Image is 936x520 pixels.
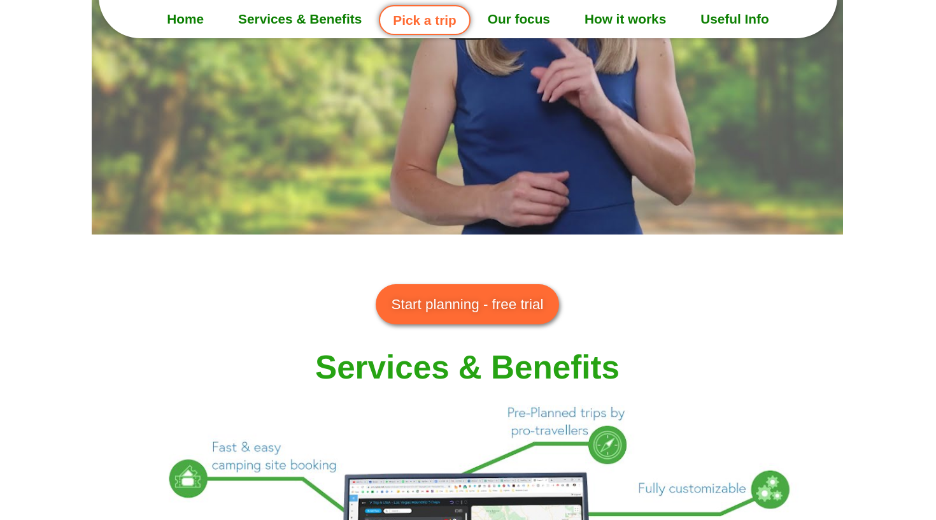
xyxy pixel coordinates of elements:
[99,3,837,35] nav: Menu
[376,284,560,325] a: Start planning - free trial
[92,343,843,393] h2: Services & Benefits
[567,3,683,35] a: How it works
[392,294,544,315] span: Start planning - free trial
[683,3,786,35] a: Useful Info
[150,3,221,35] a: Home
[379,5,470,35] a: Pick a trip
[471,3,567,35] a: Our focus
[221,3,379,35] a: Services & Benefits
